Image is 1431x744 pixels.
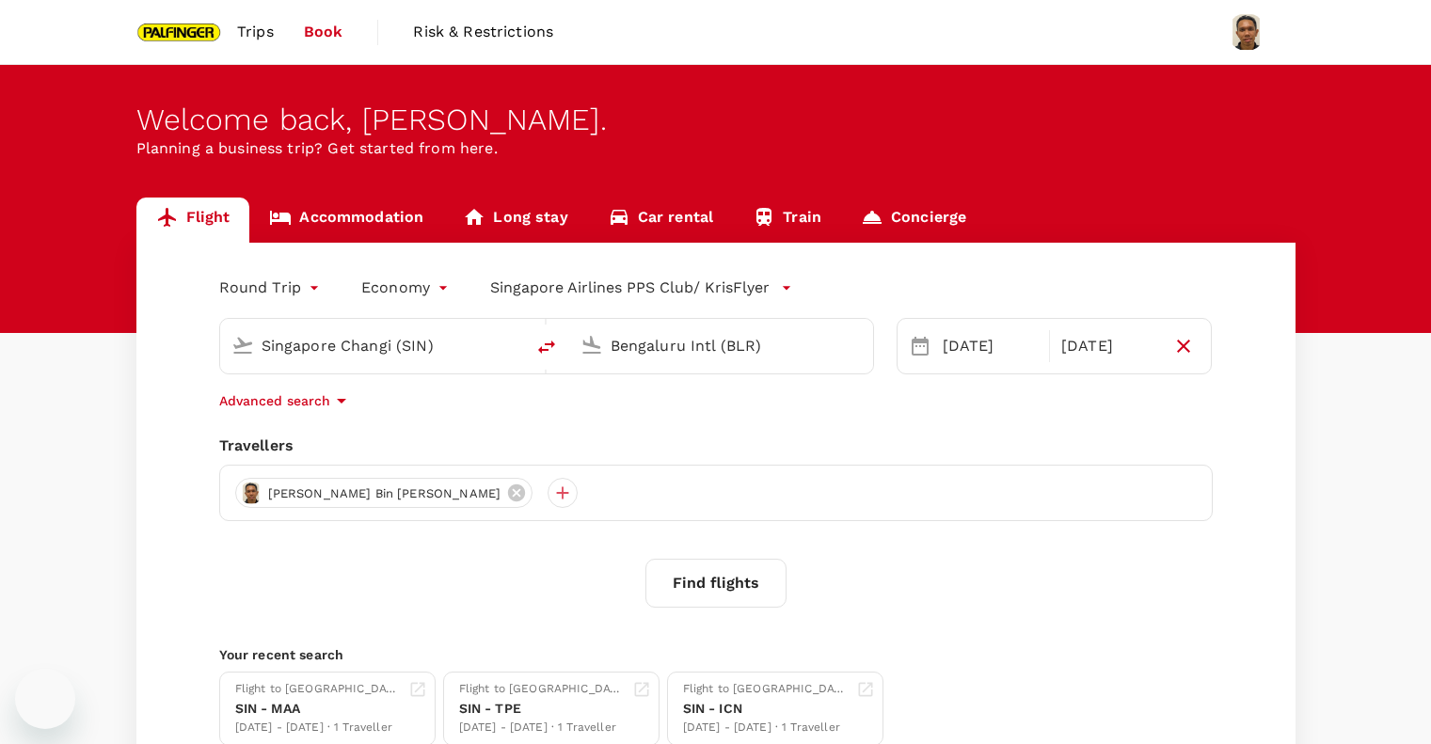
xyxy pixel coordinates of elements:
img: Palfinger Asia Pacific Pte Ltd [136,11,223,53]
a: Accommodation [249,198,443,243]
button: Singapore Airlines PPS Club/ KrisFlyer [490,277,792,299]
div: [DATE] - [DATE] · 1 Traveller [683,719,849,737]
div: SIN - MAA [235,699,401,719]
a: Train [733,198,841,243]
div: [DATE] - [DATE] · 1 Traveller [459,719,625,737]
div: Round Trip [219,273,325,303]
div: [PERSON_NAME] Bin [PERSON_NAME] [235,478,533,508]
p: Advanced search [219,391,330,410]
button: Open [860,343,864,347]
a: Long stay [443,198,587,243]
img: avatar-6654046f5d07b.png [240,482,262,504]
div: Flight to [GEOGRAPHIC_DATA] [683,680,849,699]
a: Car rental [588,198,734,243]
span: Risk & Restrictions [413,21,553,43]
button: delete [524,325,569,370]
div: [DATE] - [DATE] · 1 Traveller [235,719,401,737]
span: [PERSON_NAME] Bin [PERSON_NAME] [257,484,513,503]
button: Advanced search [219,389,353,412]
div: [DATE] [1054,327,1164,365]
div: Flight to [GEOGRAPHIC_DATA] [235,680,401,699]
div: SIN - TPE [459,699,625,719]
input: Depart from [262,331,485,360]
div: Flight to [GEOGRAPHIC_DATA] [459,680,625,699]
div: Travellers [219,435,1213,457]
img: Muhammad Fauzi Bin Ali Akbar [1228,13,1265,51]
iframe: Button to launch messaging window [15,669,75,729]
button: Find flights [645,559,787,608]
p: Singapore Airlines PPS Club/ KrisFlyer [490,277,770,299]
span: Trips [237,21,274,43]
div: [DATE] [935,327,1045,365]
div: Economy [361,273,453,303]
a: Flight [136,198,250,243]
span: Book [304,21,343,43]
div: SIN - ICN [683,699,849,719]
input: Going to [611,331,834,360]
p: Your recent search [219,645,1213,664]
button: Open [511,343,515,347]
a: Concierge [841,198,986,243]
div: Welcome back , [PERSON_NAME] . [136,103,1296,137]
p: Planning a business trip? Get started from here. [136,137,1296,160]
